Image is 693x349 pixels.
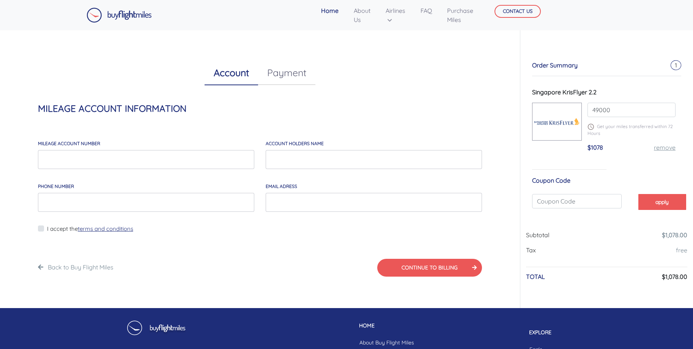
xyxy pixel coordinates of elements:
[258,61,315,85] a: Payment
[377,259,482,277] button: CONTINUE TO BILLING
[676,246,687,254] a: free
[532,177,570,184] span: Coupon Code
[638,194,686,210] button: apply
[78,225,133,232] a: terms and conditions
[662,273,687,280] h6: $1,078.00
[662,231,687,239] a: $1,078.00
[266,140,324,147] label: account holders NAME
[587,123,676,137] p: Get your miles transferred within 72 Hours
[48,263,113,271] a: Back to Buy Flight Miles
[532,194,622,208] input: Coupon Code
[353,322,420,330] p: HOME
[532,61,578,69] span: Order Summary
[444,3,476,27] a: Purchase Miles
[266,183,297,190] label: email adress
[87,6,152,25] a: Buy Flight Miles Logo
[532,111,581,132] img: Singapore-KrisFlyer.png
[351,3,373,27] a: About Us
[318,3,342,18] a: Home
[526,231,550,239] span: Subtotal
[526,273,545,280] h6: TOTAL
[587,144,603,151] span: $1078
[495,5,541,18] button: CONTACT US
[671,60,681,70] span: 1
[87,8,152,23] img: Buy Flight Miles Logo
[587,124,594,130] img: schedule.png
[124,320,187,341] img: Buy Flight Miles Footer Logo
[383,3,408,27] a: Airlines
[205,61,258,85] a: Account
[654,144,676,151] a: remove
[38,140,100,147] label: MILEAGE account number
[417,3,435,18] a: FAQ
[47,225,133,233] label: I accept the
[38,183,74,190] label: Phone Number
[526,246,536,254] span: Tax
[523,329,569,336] p: EXPLORE
[532,88,597,96] span: Singapore KrisFlyer 2.2
[38,103,482,114] h4: MILEAGE ACCOUNT INFORMATION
